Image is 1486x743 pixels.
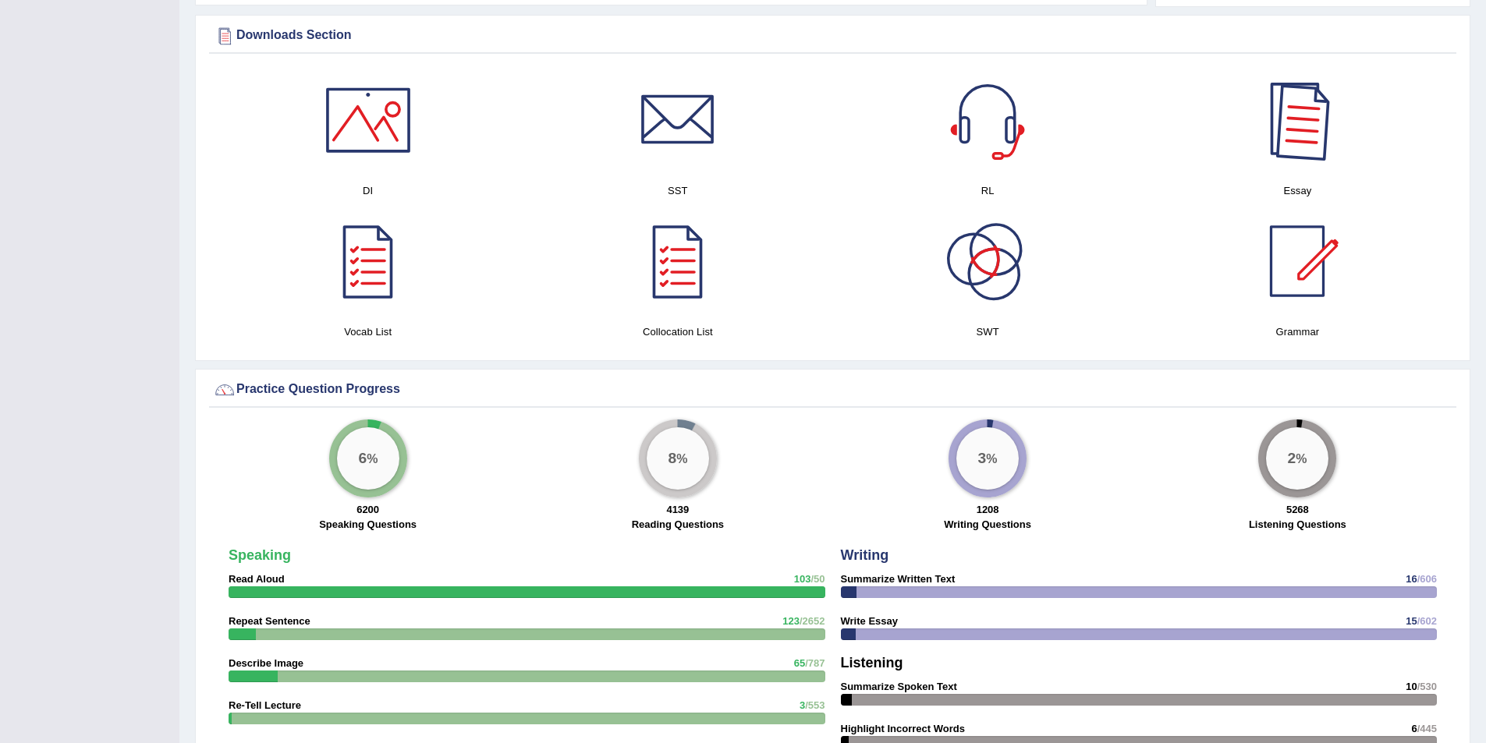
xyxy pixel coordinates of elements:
span: 6 [1411,723,1417,734]
label: Reading Questions [632,517,724,532]
strong: Listening [841,655,903,670]
big: 3 [978,450,987,467]
div: Downloads Section [213,24,1452,48]
span: 65 [794,657,805,669]
span: 10 [1406,681,1417,692]
span: 15 [1406,615,1417,627]
big: 6 [358,450,367,467]
h4: DI [221,182,515,199]
span: /2652 [800,615,825,627]
strong: Highlight Incorrect Words [841,723,965,734]
big: 8 [668,450,676,467]
strong: 6200 [356,504,379,515]
div: % [1266,427,1328,490]
div: % [647,427,709,490]
h4: Grammar [1151,324,1445,340]
span: /602 [1417,615,1437,627]
strong: 4139 [666,504,689,515]
h4: RL [841,182,1135,199]
h4: SWT [841,324,1135,340]
strong: 1208 [977,504,999,515]
span: 123 [782,615,800,627]
strong: Summarize Written Text [841,573,956,585]
div: % [337,427,399,490]
strong: 5268 [1286,504,1309,515]
span: /530 [1417,681,1437,692]
strong: Repeat Sentence [229,615,310,627]
label: Writing Questions [944,517,1031,532]
label: Listening Questions [1249,517,1346,532]
strong: Read Aloud [229,573,285,585]
div: % [956,427,1019,490]
span: /606 [1417,573,1437,585]
span: /50 [810,573,825,585]
strong: Speaking [229,547,291,563]
span: /445 [1417,723,1437,734]
big: 2 [1288,450,1296,467]
h4: SST [530,182,825,199]
strong: Summarize Spoken Text [841,681,957,692]
strong: Describe Image [229,657,303,669]
label: Speaking Questions [319,517,417,532]
strong: Write Essay [841,615,898,627]
h4: Collocation List [530,324,825,340]
span: /787 [805,657,825,669]
span: /553 [805,699,825,711]
h4: Vocab List [221,324,515,340]
span: 3 [800,699,805,711]
strong: Re-Tell Lecture [229,699,301,711]
div: Practice Question Progress [213,378,1452,402]
strong: Writing [841,547,889,563]
h4: Essay [1151,182,1445,199]
span: 103 [794,573,811,585]
span: 16 [1406,573,1417,585]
